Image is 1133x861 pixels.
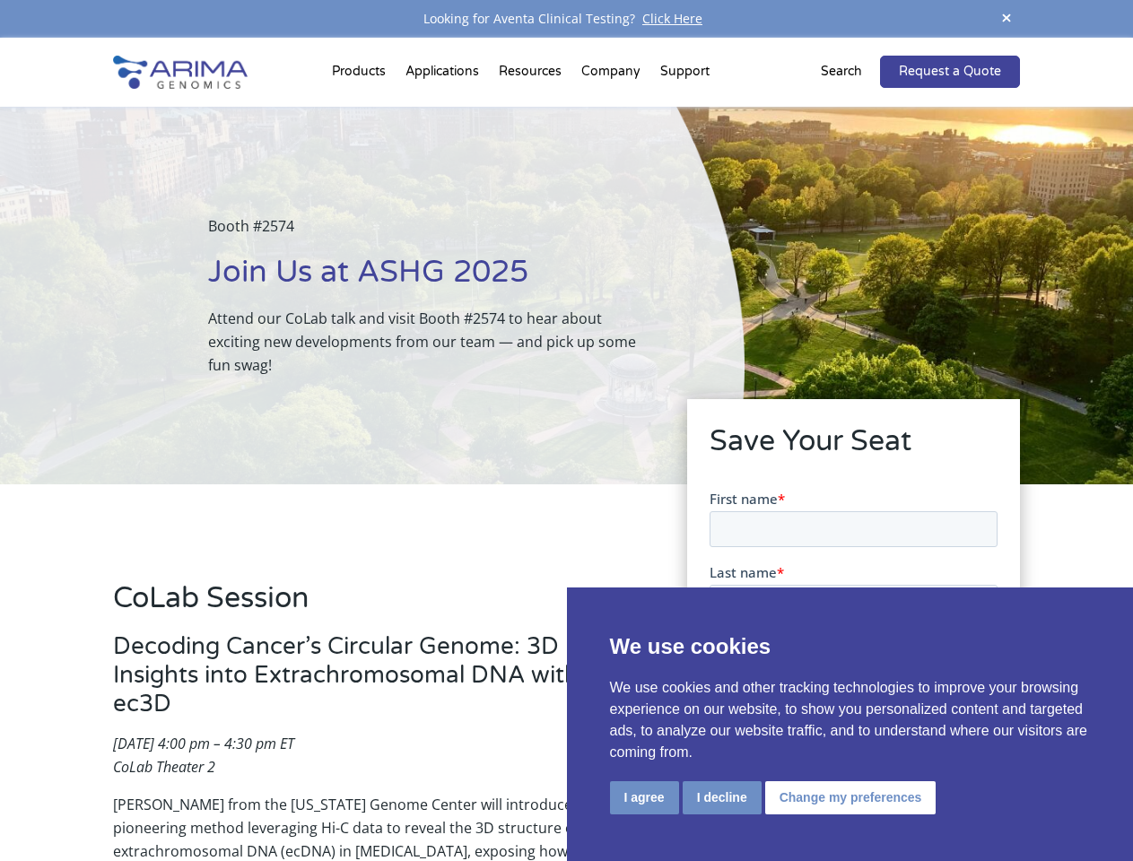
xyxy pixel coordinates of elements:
a: Click Here [635,10,710,27]
p: We use cookies [610,631,1091,663]
button: Change my preferences [765,781,937,814]
img: Arima-Genomics-logo [113,56,248,89]
h1: Join Us at ASHG 2025 [208,252,654,307]
em: [DATE] 4:00 pm – 4:30 pm ET [113,734,294,753]
p: Booth #2574 [208,214,654,252]
div: Looking for Aventa Clinical Testing? [113,7,1019,30]
button: I decline [683,781,762,814]
button: I agree [610,781,679,814]
h3: Decoding Cancer’s Circular Genome: 3D Insights into Extrachromosomal DNA with ec3D [113,632,637,732]
em: CoLab Theater 2 [113,757,215,777]
a: Request a Quote [880,56,1020,88]
p: Attend our CoLab talk and visit Booth #2574 to hear about exciting new developments from our team... [208,307,654,377]
h2: Save Your Seat [710,422,998,475]
p: Search [821,60,862,83]
p: We use cookies and other tracking technologies to improve your browsing experience on our website... [610,677,1091,763]
h2: CoLab Session [113,578,637,632]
